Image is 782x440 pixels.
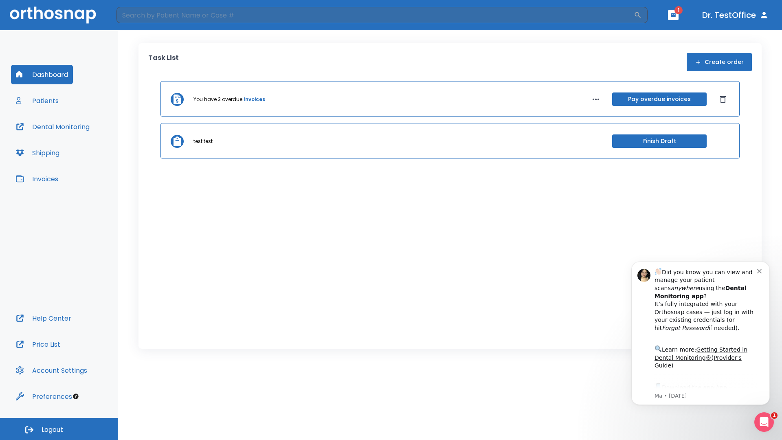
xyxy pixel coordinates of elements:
[11,334,65,354] button: Price List
[11,308,76,328] button: Help Center
[754,412,774,432] iframe: Intercom live chat
[11,65,73,84] button: Dashboard
[244,96,265,103] a: invoices
[674,6,683,14] span: 1
[138,18,145,24] button: Dismiss notification
[35,143,138,150] p: Message from Ma, sent 3w ago
[11,91,64,110] button: Patients
[35,135,108,150] a: App Store
[612,92,707,106] button: Pay overdue invoices
[687,53,752,71] button: Create order
[72,393,79,400] div: Tooltip anchor
[716,93,729,106] button: Dismiss
[612,134,707,148] button: Finish Draft
[148,53,179,71] p: Task List
[10,7,96,23] img: Orthosnap
[619,249,782,418] iframe: Intercom notifications message
[11,169,63,189] button: Invoices
[11,361,92,380] button: Account Settings
[116,7,634,23] input: Search by Patient Name or Case #
[11,143,64,163] button: Shipping
[699,8,772,22] button: Dr. TestOffice
[193,96,242,103] p: You have 3 overdue
[35,133,138,174] div: Download the app: | ​ Let us know if you need help getting started!
[11,387,77,406] button: Preferences
[193,138,213,145] p: test test
[771,412,778,419] span: 1
[42,425,63,434] span: Logout
[11,117,94,136] button: Dental Monitoring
